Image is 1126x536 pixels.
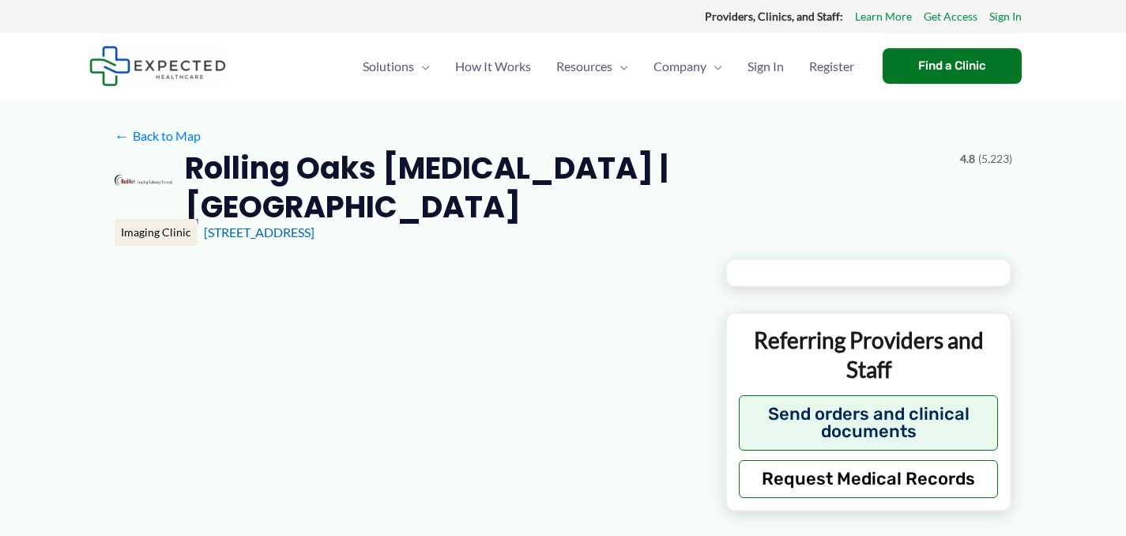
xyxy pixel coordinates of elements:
span: Menu Toggle [414,39,430,94]
span: Resources [556,39,612,94]
p: Referring Providers and Staff [739,326,999,383]
a: ResourcesMenu Toggle [544,39,641,94]
a: How It Works [442,39,544,94]
a: ←Back to Map [115,124,201,148]
img: Expected Healthcare Logo - side, dark font, small [89,46,226,86]
button: Request Medical Records [739,460,999,498]
span: Sign In [748,39,784,94]
span: How It Works [455,39,531,94]
a: Sign In [989,6,1022,27]
a: [STREET_ADDRESS] [204,225,314,240]
span: Menu Toggle [706,39,722,94]
h2: Rolling Oaks [MEDICAL_DATA] | [GEOGRAPHIC_DATA] [185,149,947,227]
a: Sign In [735,39,796,94]
span: (5,223) [978,149,1012,169]
span: 4.8 [960,149,975,169]
span: ← [115,128,130,143]
a: Register [796,39,867,94]
div: Imaging Clinic [115,219,198,246]
a: Learn More [855,6,912,27]
a: CompanyMenu Toggle [641,39,735,94]
span: Solutions [363,39,414,94]
span: Menu Toggle [612,39,628,94]
a: Get Access [924,6,977,27]
span: Company [653,39,706,94]
a: SolutionsMenu Toggle [350,39,442,94]
a: Find a Clinic [883,48,1022,84]
span: Register [809,39,854,94]
strong: Providers, Clinics, and Staff: [705,9,843,23]
nav: Primary Site Navigation [350,39,867,94]
button: Send orders and clinical documents [739,395,999,451]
